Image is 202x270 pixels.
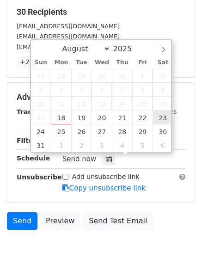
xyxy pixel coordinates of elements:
[112,69,132,83] span: July 31, 2025
[112,124,132,138] span: August 28, 2025
[31,97,51,110] span: August 10, 2025
[17,43,120,50] small: [EMAIL_ADDRESS][DOMAIN_NAME]
[153,97,173,110] span: August 16, 2025
[153,124,173,138] span: August 30, 2025
[112,97,132,110] span: August 14, 2025
[17,56,55,68] a: +27 more
[72,172,140,182] label: Add unsubscribe link
[71,83,92,97] span: August 5, 2025
[92,69,112,83] span: July 30, 2025
[31,69,51,83] span: July 27, 2025
[31,138,51,152] span: August 31, 2025
[17,23,120,30] small: [EMAIL_ADDRESS][DOMAIN_NAME]
[17,137,40,144] strong: Filters
[31,124,51,138] span: August 24, 2025
[62,155,97,163] span: Send now
[153,69,173,83] span: August 2, 2025
[83,212,153,230] a: Send Test Email
[132,110,153,124] span: August 22, 2025
[112,60,132,66] span: Thu
[112,110,132,124] span: August 21, 2025
[156,226,202,270] iframe: Chat Widget
[17,33,120,40] small: [EMAIL_ADDRESS][DOMAIN_NAME]
[71,60,92,66] span: Tue
[31,83,51,97] span: August 3, 2025
[92,60,112,66] span: Wed
[17,7,185,17] h5: 30 Recipients
[7,212,37,230] a: Send
[132,138,153,152] span: September 5, 2025
[92,124,112,138] span: August 27, 2025
[17,173,62,181] strong: Unsubscribe
[51,60,71,66] span: Mon
[51,138,71,152] span: September 1, 2025
[17,154,50,162] strong: Schedule
[51,83,71,97] span: August 4, 2025
[51,124,71,138] span: August 25, 2025
[17,92,185,102] h5: Advanced
[51,69,71,83] span: July 28, 2025
[153,138,173,152] span: September 6, 2025
[40,212,80,230] a: Preview
[71,97,92,110] span: August 12, 2025
[112,138,132,152] span: September 4, 2025
[153,110,173,124] span: August 23, 2025
[51,110,71,124] span: August 18, 2025
[112,83,132,97] span: August 7, 2025
[92,110,112,124] span: August 20, 2025
[71,110,92,124] span: August 19, 2025
[31,110,51,124] span: August 17, 2025
[17,108,48,116] strong: Tracking
[132,124,153,138] span: August 29, 2025
[132,60,153,66] span: Fri
[132,83,153,97] span: August 8, 2025
[153,60,173,66] span: Sat
[92,97,112,110] span: August 13, 2025
[71,124,92,138] span: August 26, 2025
[51,97,71,110] span: August 11, 2025
[92,83,112,97] span: August 6, 2025
[62,184,146,192] a: Copy unsubscribe link
[71,69,92,83] span: July 29, 2025
[31,60,51,66] span: Sun
[71,138,92,152] span: September 2, 2025
[92,138,112,152] span: September 3, 2025
[153,83,173,97] span: August 9, 2025
[132,97,153,110] span: August 15, 2025
[110,44,144,53] input: Year
[132,69,153,83] span: August 1, 2025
